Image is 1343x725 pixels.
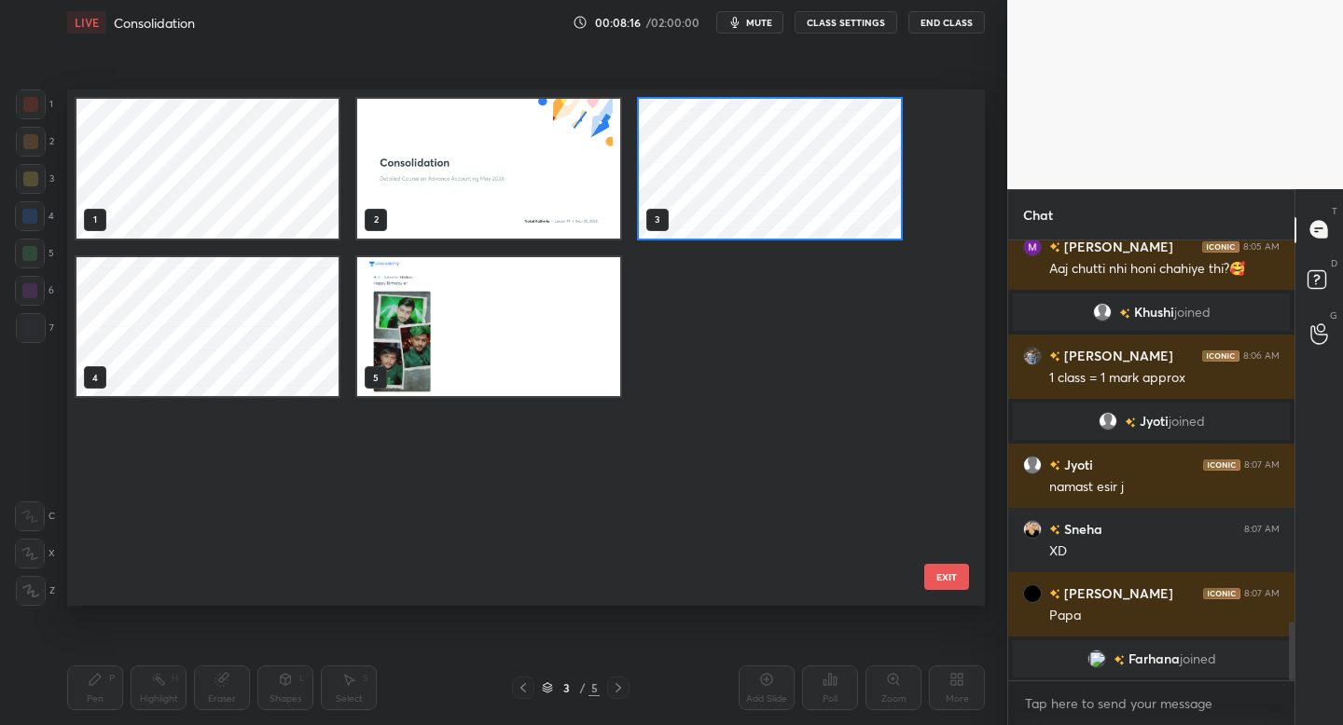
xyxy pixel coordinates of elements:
[16,89,53,119] div: 1
[1202,240,1239,252] img: iconic-dark.1390631f.png
[746,16,772,29] span: mute
[1060,583,1173,603] h6: [PERSON_NAME]
[1243,349,1280,361] div: 8:06 AM
[1244,458,1280,470] div: 8:07 AM
[1049,542,1280,561] div: XD
[1049,607,1280,625] div: Papa
[716,11,783,34] button: mute
[1008,190,1068,239] p: Chat
[16,127,54,157] div: 2
[15,539,55,568] div: X
[557,682,575,693] div: 3
[1060,519,1102,539] h6: Sneha
[357,257,619,397] img: Akhilesh-1759199617.45398.jpg
[1049,460,1060,471] img: no-rating-badge.077c3623.svg
[1049,589,1060,599] img: no-rating-badge.077c3623.svg
[795,11,897,34] button: CLASS SETTINGS
[1203,458,1240,470] img: iconic-dark.1390631f.png
[1049,525,1060,535] img: no-rating-badge.077c3623.svg
[579,682,585,693] div: /
[924,564,969,590] button: EXIT
[1023,455,1042,473] img: default.png
[1049,351,1060,362] img: no-rating-badge.077c3623.svg
[15,276,54,306] div: 6
[1008,240,1295,681] div: grid
[114,14,195,32] h4: Consolidation
[1060,346,1173,365] h6: [PERSON_NAME]
[1060,455,1093,474] h6: Jyoti
[1125,417,1136,427] img: no-rating-badge.077c3623.svg
[1243,240,1280,252] div: 8:05 AM
[1134,305,1174,320] span: Khushi
[1023,237,1042,255] img: 3
[1119,308,1130,318] img: no-rating-badge.077c3623.svg
[1049,242,1060,253] img: no-rating-badge.077c3623.svg
[1331,256,1337,270] p: D
[1093,303,1112,321] img: default.png
[67,89,952,606] div: grid
[1114,654,1125,664] img: no-rating-badge.077c3623.svg
[1244,523,1280,534] div: 8:07 AM
[1099,412,1117,431] img: default.png
[1332,204,1337,218] p: T
[1128,651,1180,666] span: Farhana
[1330,308,1337,322] p: G
[16,313,54,343] div: 7
[1060,237,1173,256] h6: [PERSON_NAME]
[16,164,54,194] div: 3
[1203,587,1240,598] img: iconic-dark.1390631f.png
[15,501,55,531] div: C
[1244,587,1280,598] div: 8:07 AM
[15,239,54,268] div: 5
[1049,260,1280,279] div: Aaj chutti nhi honi chahiye thi?🥰
[1023,583,1042,602] img: 62926b773acf452eba01c796c3415993.jpg
[67,11,106,34] div: LIVE
[1202,349,1239,361] img: iconic-dark.1390631f.png
[1180,651,1216,666] span: joined
[588,679,600,696] div: 5
[908,11,985,34] button: End Class
[1023,346,1042,364] img: fb0284f353b6470fba481f642408ba31.jpg
[1169,414,1205,429] span: joined
[1140,414,1169,429] span: Jyoti
[1049,369,1280,388] div: 1 class = 1 mark approx
[16,576,55,606] div: Z
[357,99,619,239] img: 75b9f582-9da5-11f0-9c1c-1628fbdec94c.jpg
[1174,305,1211,320] span: joined
[15,201,54,231] div: 4
[1087,650,1106,668] img: 3
[1049,478,1280,497] div: namast esir j
[1023,519,1042,538] img: 24d7a7b6214b4473be8a73a3b2981ca6.jpg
